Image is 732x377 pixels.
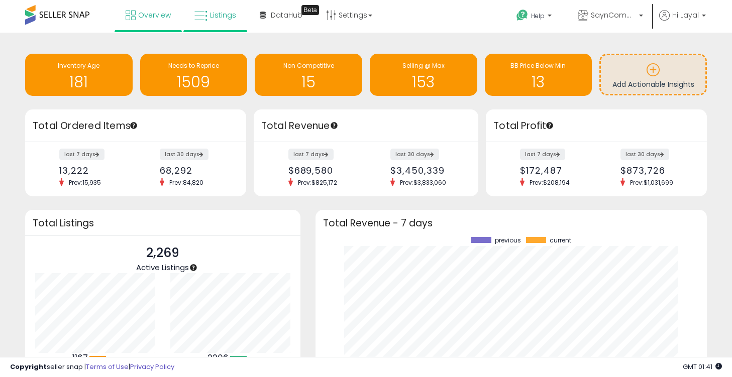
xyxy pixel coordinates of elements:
span: Prev: $825,172 [293,178,342,187]
h1: 15 [260,74,357,90]
h3: Total Profit [493,119,699,133]
a: Needs to Reprice 1509 [140,54,248,96]
b: 2206 [207,352,229,364]
a: Non Competitive 15 [255,54,362,96]
span: Inventory Age [58,61,99,70]
label: last 7 days [520,149,565,160]
a: Terms of Use [86,362,129,371]
h1: 181 [30,74,128,90]
span: Add Actionable Insights [612,79,694,89]
span: Prev: 84,820 [164,178,208,187]
span: 2025-09-11 01:41 GMT [683,362,722,371]
span: Prev: $1,031,699 [625,178,678,187]
h3: Total Revenue [261,119,471,133]
div: $873,726 [620,165,689,176]
div: Tooltip anchor [545,121,554,130]
p: 2,269 [136,243,189,263]
h3: Total Ordered Items [33,119,239,133]
span: BB Price Below Min [510,61,566,70]
div: $3,450,339 [390,165,461,176]
span: current [550,237,571,244]
strong: Copyright [10,362,47,371]
span: Prev: $3,833,060 [395,178,451,187]
a: Inventory Age 181 [25,54,133,96]
span: Non Competitive [283,61,334,70]
label: last 30 days [620,149,669,160]
h1: 153 [375,74,472,90]
h3: Total Revenue - 7 days [323,219,699,227]
span: Needs to Reprice [168,61,219,70]
div: Tooltip anchor [330,121,339,130]
span: Overview [138,10,171,20]
label: last 7 days [288,149,334,160]
label: last 30 days [390,149,439,160]
span: DataHub [271,10,302,20]
div: Tooltip anchor [189,263,198,272]
span: previous [495,237,521,244]
label: last 7 days [59,149,104,160]
div: 68,292 [160,165,229,176]
a: BB Price Below Min 13 [485,54,592,96]
span: Active Listings [136,262,189,273]
a: Hi Layal [659,10,706,33]
div: seller snap | | [10,362,174,372]
h1: 1509 [145,74,243,90]
div: $172,487 [520,165,589,176]
b: 1167 [72,352,88,364]
i: Get Help [516,9,529,22]
span: Prev: $208,194 [525,178,575,187]
a: Privacy Policy [130,362,174,371]
a: Selling @ Max 153 [370,54,477,96]
label: last 30 days [160,149,208,160]
div: Tooltip anchor [301,5,319,15]
a: Add Actionable Insights [601,55,705,94]
div: 13,222 [59,165,128,176]
h3: Total Listings [33,219,293,227]
span: Listings [210,10,236,20]
div: Tooltip anchor [129,121,138,130]
div: $689,580 [288,165,359,176]
span: Help [531,12,545,20]
span: Prev: 15,935 [64,178,106,187]
span: Hi Layal [672,10,699,20]
span: SaynCommerce [591,10,636,20]
a: Help [508,2,562,33]
span: Selling @ Max [402,61,445,70]
h1: 13 [490,74,587,90]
